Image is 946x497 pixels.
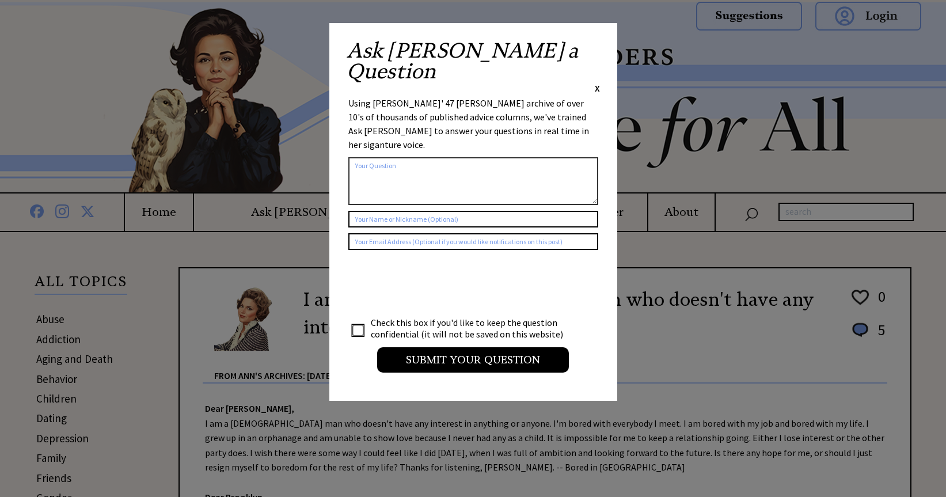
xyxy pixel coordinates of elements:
div: Using [PERSON_NAME]' 47 [PERSON_NAME] archive of over 10's of thousands of published advice colum... [348,96,598,151]
iframe: reCAPTCHA [348,261,523,306]
td: Check this box if you'd like to keep the question confidential (it will not be saved on this webs... [370,316,574,340]
h2: Ask [PERSON_NAME] a Question [347,40,600,82]
input: Your Name or Nickname (Optional) [348,211,598,227]
span: X [595,82,600,94]
input: Your Email Address (Optional if you would like notifications on this post) [348,233,598,250]
input: Submit your Question [377,347,569,373]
